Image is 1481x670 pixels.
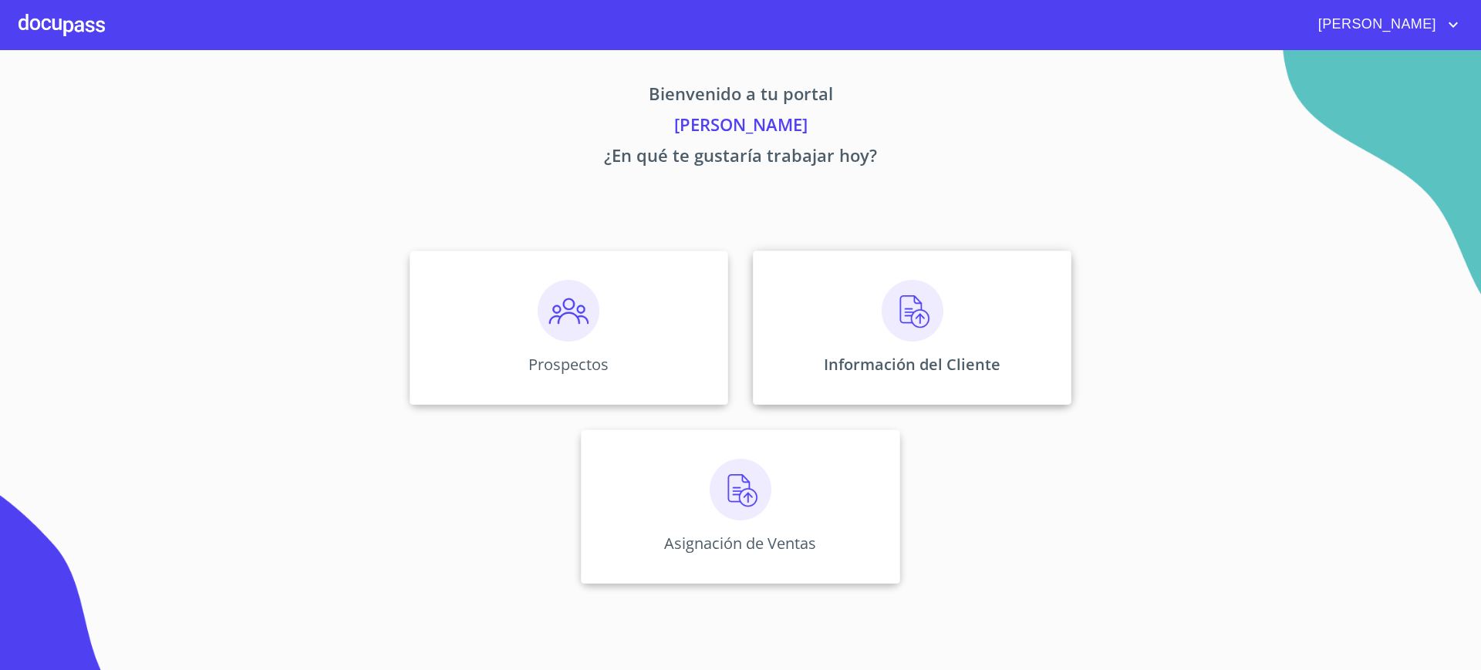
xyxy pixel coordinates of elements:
p: [PERSON_NAME] [265,112,1216,143]
p: Asignación de Ventas [664,533,816,554]
span: [PERSON_NAME] [1307,12,1444,37]
p: ¿En qué te gustaría trabajar hoy? [265,143,1216,173]
img: carga.png [710,459,771,520]
p: Información del Cliente [824,354,1000,375]
button: account of current user [1307,12,1462,37]
p: Bienvenido a tu portal [265,81,1216,112]
p: Prospectos [528,354,609,375]
img: prospectos.png [538,280,599,342]
img: carga.png [882,280,943,342]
